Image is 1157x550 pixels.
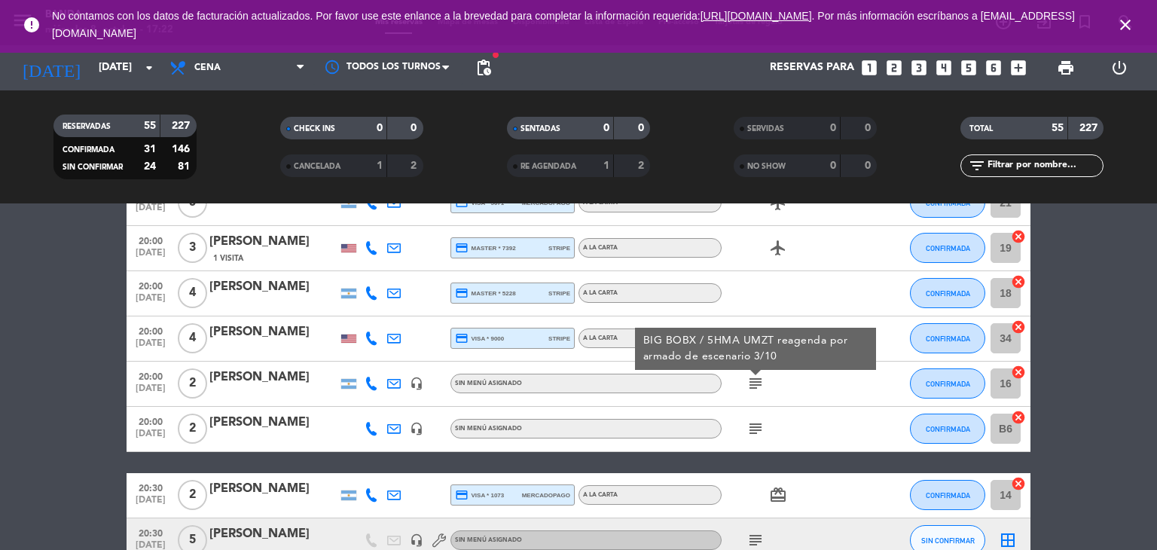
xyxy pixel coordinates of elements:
span: mercadopago [522,490,570,500]
span: stripe [548,334,570,344]
span: Sin menú asignado [455,537,522,543]
span: 20:00 [132,367,169,384]
div: [PERSON_NAME] [209,413,337,432]
span: 3 [178,233,207,263]
i: cancel [1011,229,1026,244]
i: headset_mic [410,377,423,390]
span: CONFIRMADA [926,289,970,298]
span: CONFIRMADA [926,380,970,388]
strong: 0 [638,123,647,133]
span: SERVIDAS [747,125,784,133]
i: border_all [999,531,1017,549]
strong: 0 [377,123,383,133]
span: 20:30 [132,478,169,496]
span: CONFIRMADA [926,425,970,433]
span: master * 7392 [455,241,516,255]
span: visa * 1073 [455,488,504,502]
strong: 0 [865,123,874,133]
span: stripe [548,243,570,253]
span: print [1057,59,1075,77]
span: 2 [178,368,207,399]
i: looks_two [884,58,904,78]
span: Reservas para [770,62,854,74]
span: mercadopago [522,198,570,208]
span: NO SHOW [747,163,786,170]
i: looks_3 [909,58,929,78]
span: [DATE] [132,293,169,310]
strong: 1 [603,160,609,171]
span: A LA CARTA [583,492,618,498]
i: subject [746,531,765,549]
strong: 146 [172,144,193,154]
span: stripe [548,289,570,298]
i: credit_card [455,488,469,502]
i: looks_4 [934,58,954,78]
strong: 81 [178,161,193,172]
span: 20:00 [132,322,169,339]
span: 2 [178,480,207,510]
div: [PERSON_NAME] [209,232,337,252]
i: arrow_drop_down [140,59,158,77]
span: A LA CARTA [583,290,618,296]
i: headset_mic [410,533,423,547]
strong: 55 [1052,123,1064,133]
strong: 0 [830,160,836,171]
i: card_giftcard [769,486,787,504]
span: visa * 5071 [455,196,504,209]
span: 4 [178,278,207,308]
i: close [1116,16,1134,34]
span: A LA CARTA [583,335,618,341]
strong: 24 [144,161,156,172]
span: 20:00 [132,412,169,429]
i: credit_card [455,196,469,209]
div: [PERSON_NAME] [209,277,337,297]
i: cancel [1011,319,1026,335]
button: CONFIRMADA [910,188,985,218]
strong: 0 [865,160,874,171]
span: [DATE] [132,203,169,220]
span: CANCELADA [294,163,340,170]
span: [DATE] [132,429,169,446]
span: CONFIRMADA [63,146,114,154]
span: A LA CARTA [583,200,618,206]
button: CONFIRMADA [910,233,985,263]
i: credit_card [455,241,469,255]
span: No contamos con los datos de facturación actualizados. Por favor use este enlance a la brevedad p... [52,10,1075,39]
button: CONFIRMADA [910,323,985,353]
div: [PERSON_NAME] [209,479,337,499]
a: [URL][DOMAIN_NAME] [701,10,812,22]
i: cancel [1011,274,1026,289]
span: pending_actions [475,59,493,77]
span: Sin menú asignado [455,380,522,387]
i: looks_one [859,58,879,78]
input: Filtrar por nombre... [986,157,1103,174]
span: 2 [178,414,207,444]
div: [PERSON_NAME] [209,322,337,342]
div: [PERSON_NAME] [209,524,337,544]
i: [DATE] [11,51,91,84]
i: credit_card [455,332,469,345]
span: CONFIRMADA [926,491,970,500]
span: CONFIRMADA [926,244,970,252]
i: credit_card [455,286,469,300]
i: error [23,16,41,34]
strong: 227 [1079,123,1101,133]
span: fiber_manual_record [491,50,500,60]
button: CONFIRMADA [910,368,985,399]
span: TOTAL [969,125,993,133]
strong: 2 [638,160,647,171]
div: [PERSON_NAME] [209,368,337,387]
span: A LA CARTA [583,245,618,251]
span: [DATE] [132,248,169,265]
strong: 1 [377,160,383,171]
strong: 0 [411,123,420,133]
span: [DATE] [132,338,169,356]
a: . Por más información escríbanos a [EMAIL_ADDRESS][DOMAIN_NAME] [52,10,1075,39]
i: looks_6 [984,58,1003,78]
strong: 31 [144,144,156,154]
i: looks_5 [959,58,978,78]
i: cancel [1011,410,1026,425]
span: SIN CONFIRMAR [921,536,975,545]
i: subject [746,374,765,393]
span: SIN CONFIRMAR [63,163,123,171]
